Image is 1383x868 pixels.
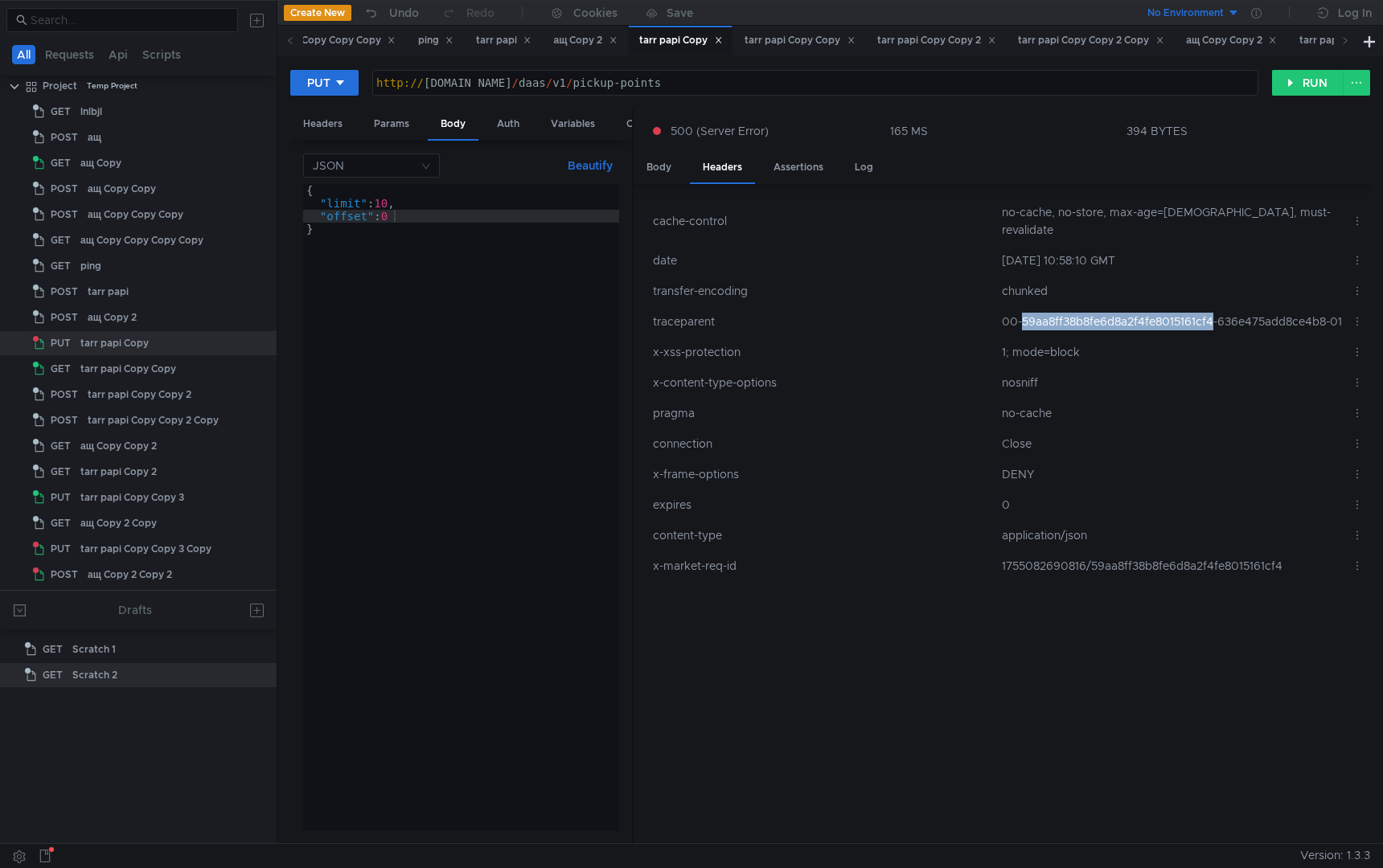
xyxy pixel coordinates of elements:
td: 0 [995,489,1345,520]
td: 1755082690816/59aa8ff38b8fe6d8a2f4fe8015161cf4 [995,551,1345,581]
td: x-xss-protection [646,337,996,367]
div: ащ Copy Copy 2 [80,434,157,458]
div: Scratch 1 [72,637,116,661]
div: ping [80,254,101,278]
button: Scripts [137,45,186,64]
td: traceparent [646,306,996,337]
div: ащ Copy [80,151,121,175]
div: Assertions [761,153,836,182]
div: Scratch 2 [72,663,117,687]
td: no-cache, no-store, max-age=[DEMOGRAPHIC_DATA], must-revalidate [995,197,1345,245]
span: POST [51,383,78,407]
div: Body [428,109,478,141]
button: Api [104,45,133,64]
span: Version: 1.3.3 [1300,844,1370,867]
div: tarr papi Copy 2 [80,460,157,484]
div: Temp Project [87,74,137,98]
td: pragma [646,398,996,428]
span: POST [51,305,78,330]
span: GET [51,434,71,458]
div: Params [361,109,422,139]
div: ащ Copy Copy 2 [1186,32,1277,49]
td: transfer-encoding [646,276,996,306]
div: Variables [538,109,608,139]
div: tarr papi Copy Copy 3 [80,485,184,510]
td: connection [646,428,996,459]
span: POST [51,408,78,432]
div: Undo [389,3,419,23]
div: ащ [88,125,101,149]
div: tarr papi Copy Copy [745,32,855,49]
button: Create New [284,5,351,21]
div: Log [842,153,886,182]
div: Other [614,109,667,139]
div: ащ Copy 2 Copy 2 [88,563,172,587]
div: tarr papi Copy Copy [80,357,176,381]
div: tarr papi Copy Copy 3 Copy [80,537,211,561]
div: tarr papi [88,280,129,304]
button: PUT [290,70,359,96]
span: GET [43,637,63,661]
button: RUN [1272,70,1344,96]
td: 1; mode=block [995,337,1345,367]
td: chunked [995,276,1345,306]
div: tarr papi Copy [639,32,722,49]
span: GET [51,254,71,278]
div: No Environment [1147,6,1224,21]
td: application/json [995,520,1345,551]
span: GET [51,460,71,484]
td: cache-control [646,197,996,245]
div: Drafts [118,600,152,620]
div: ащ Copy 2 [88,305,137,330]
div: ащ Copy Copy Copy Copy [80,228,203,252]
button: Requests [40,45,99,64]
span: GET [51,357,71,381]
td: Close [995,428,1345,459]
span: GET [43,663,63,687]
div: ащ Copy 2 Copy [80,511,157,535]
div: Headers [290,109,355,139]
div: Cookies [573,3,618,23]
div: 165 MS [890,124,928,138]
span: PUT [51,331,71,355]
div: ащ Copy Copy Copy [88,203,183,227]
div: ping [418,32,453,49]
div: Log In [1338,3,1372,23]
span: POST [51,177,78,201]
span: GET [51,228,71,252]
div: tarr papi Copy Copy 2 Copy [88,408,219,432]
div: tarr papi [476,32,531,49]
td: no-cache [995,398,1345,428]
input: Search... [31,11,228,29]
span: GET [51,511,71,535]
span: PUT [51,537,71,561]
td: 00-59aa8ff38b8fe6d8a2f4fe8015161cf4-636e475add8ce4b8-01 [995,306,1345,337]
div: ащ Copy Copy Copy Copy [258,32,396,49]
div: ащ Copy 2 [554,32,618,49]
span: POST [51,280,78,304]
span: PUT [51,485,71,510]
td: x-frame-options [646,459,996,489]
td: x-content-type-options [646,367,996,398]
td: content-type [646,520,996,551]
div: PUT [307,74,330,92]
span: POST [51,203,78,227]
button: Redo [430,1,506,25]
button: All [12,45,35,64]
td: expires [646,489,996,520]
span: GET [51,100,71,124]
div: lnlbjl [80,100,102,124]
div: ащ Copy Copy [88,177,156,201]
div: Redo [466,3,495,23]
span: POST [51,563,78,587]
div: tarr papi Copy Copy 2 [877,32,995,49]
button: Beautify [561,156,619,175]
div: Headers [690,153,755,184]
td: x-market-req-id [646,551,996,581]
span: 500 (Server Error) [671,122,769,140]
div: tarr papi Copy Copy 2 [88,383,191,407]
div: Body [634,153,684,182]
div: Project [43,74,77,98]
td: nosniff [995,367,1345,398]
div: 394 BYTES [1127,124,1188,138]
